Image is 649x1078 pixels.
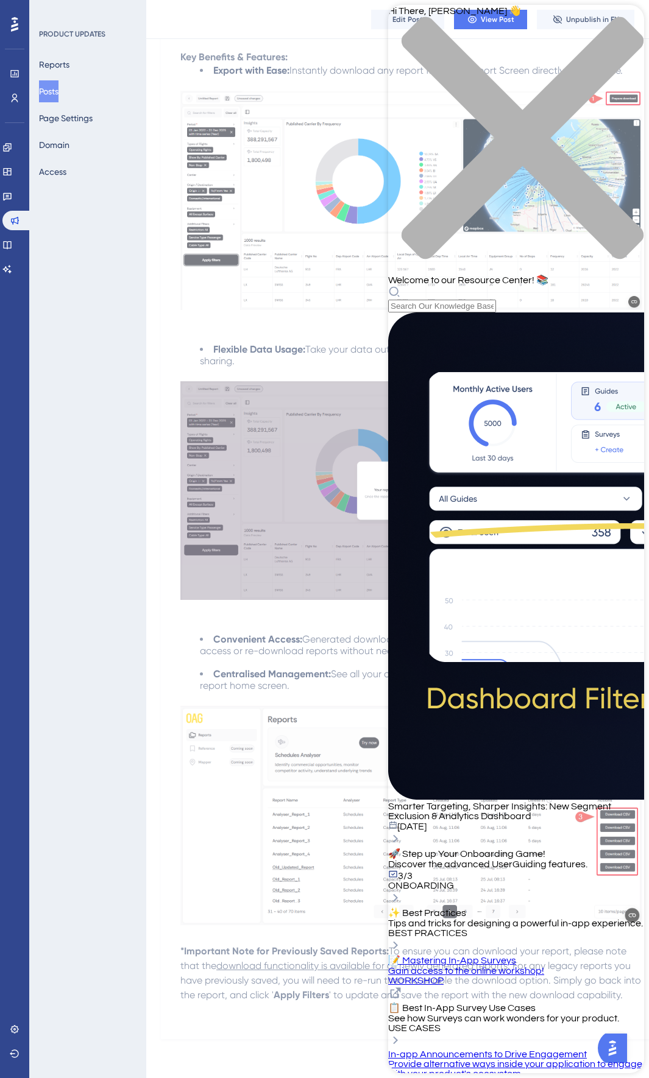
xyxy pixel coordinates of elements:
[213,65,289,76] strong: Export with Ease:
[39,107,93,129] button: Page Settings
[180,51,288,63] strong: Key Benefits & Features:
[39,29,105,39] div: PRODUCT UPDATES
[9,817,38,826] span: [DATE]
[39,134,69,156] button: Domain
[213,343,305,355] strong: Flexible Data Usage:
[85,6,88,16] div: 1
[274,989,329,1001] strong: Apply Filters
[200,633,625,657] span: Generated downloads are retained for 14 days, allowing you to easily re-access or re-download rep...
[371,10,444,29] button: Edit Post
[329,989,623,1001] span: ' to update and save the report with the new download capability.
[10,866,24,876] span: 3/3
[39,161,66,183] button: Access
[213,668,331,680] strong: Centralised Management:
[200,668,619,691] span: See all your downloaded reports conveniently organised on your report home screen.
[39,54,69,76] button: Reports
[29,3,76,18] span: Need Help?
[200,343,621,367] span: Take your data out of the platform and use it for in-depth analysis and sharing.
[213,633,302,645] strong: Convenient Access:
[289,65,623,76] span: Instantly download any report from the Report Screen directly to a CSV file.
[180,960,644,1001] span: . For any legacy reports you have previously saved, you will need to re-run them to enable the do...
[180,945,389,957] strong: *Important Note for Previously Saved Reports:
[39,80,59,102] button: Posts
[4,7,26,29] img: launcher-image-alternative-text
[216,960,508,971] span: download functionality is available for all newly generated reports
